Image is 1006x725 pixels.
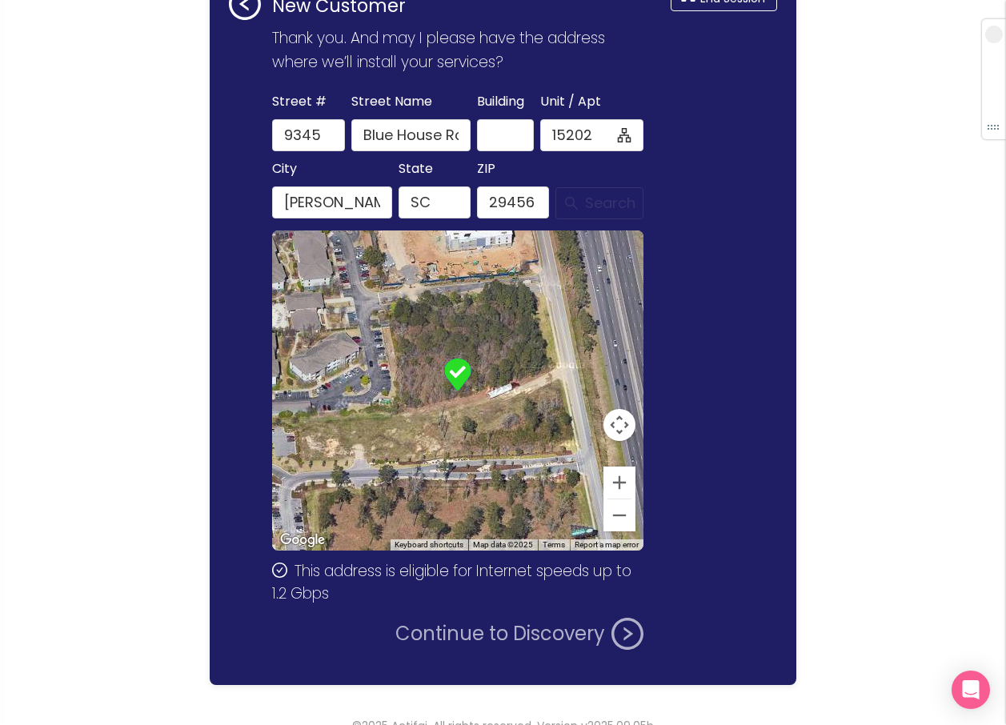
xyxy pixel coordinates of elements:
button: Keyboard shortcuts [395,539,463,551]
span: Building [477,90,524,113]
button: Search [555,187,643,219]
span: ZIP [477,158,495,180]
button: Zoom out [603,499,635,531]
input: 9345 [272,119,344,151]
span: Street # [272,90,327,113]
button: Map camera controls [603,409,635,441]
div: Open Intercom Messenger [952,671,990,709]
span: check-circle [272,563,287,578]
span: City [272,158,297,180]
a: Terms (opens in new tab) [543,540,565,549]
button: Continue to Discovery [395,618,643,650]
button: Zoom in [603,467,635,499]
span: Map data ©2025 [473,540,533,549]
img: Google [276,530,329,551]
input: Unit (optional) [552,124,615,146]
input: 29456 [477,186,549,218]
a: Open this area in Google Maps (opens a new window) [276,530,329,551]
span: Street Name [351,90,432,113]
span: This address is eligible for Internet speeds up to 1.2 Gbps [272,560,631,604]
span: State [399,158,433,180]
span: apartment [617,128,631,142]
span: Unit / Apt [540,90,601,113]
a: Report a map error [575,540,639,549]
input: Ladson [272,186,391,218]
input: SC [399,186,471,218]
p: Thank you. And may I please have the address where we’ll install your services? [272,26,650,74]
input: Blue House Rd [351,119,471,151]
